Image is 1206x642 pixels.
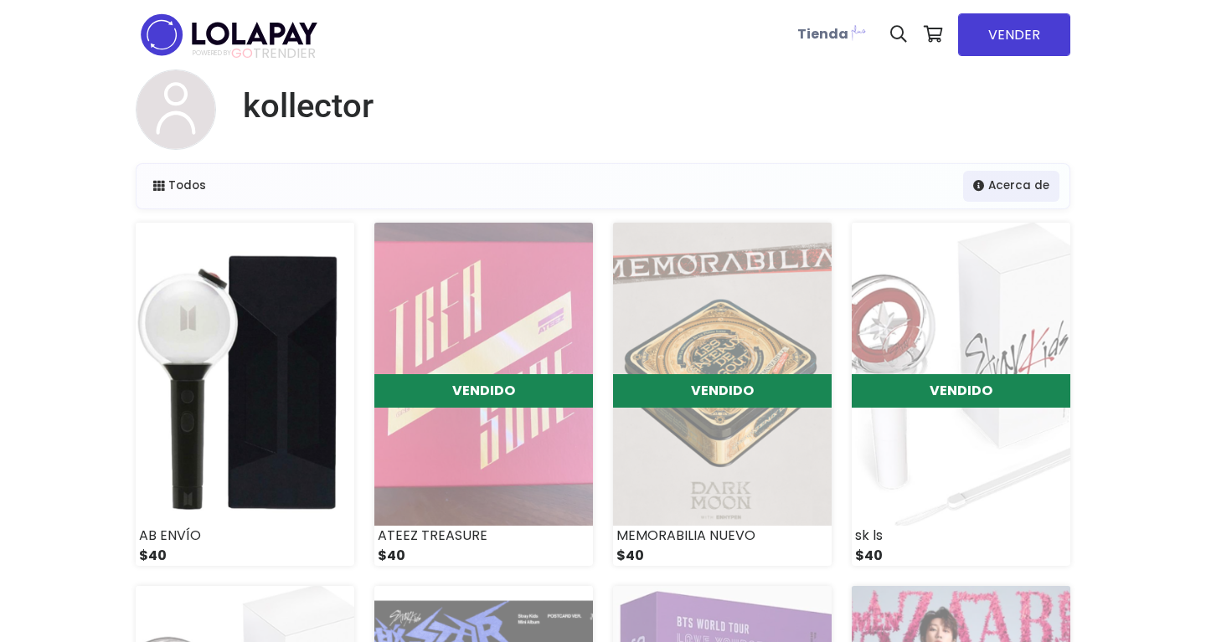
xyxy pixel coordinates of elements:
[136,546,354,566] div: $40
[231,44,253,63] span: GO
[958,13,1070,56] a: VENDER
[136,223,354,526] img: small_1729106646161.png
[374,374,593,408] div: VENDIDO
[852,546,1070,566] div: $40
[374,546,593,566] div: $40
[797,24,848,44] b: Tienda
[613,546,832,566] div: $40
[613,374,832,408] div: VENDIDO
[848,22,868,42] img: Lolapay Plus
[852,223,1070,566] a: VENDIDO sk ls $40
[136,526,354,546] div: AB ENVÍO
[229,86,374,126] a: kollector
[374,223,593,566] a: VENDIDO ATEEZ TREASURE $40
[193,46,316,61] span: TRENDIER
[136,8,322,61] img: logo
[243,86,374,126] h1: kollector
[136,223,354,566] a: AB ENVÍO $40
[193,49,231,58] span: POWERED BY
[852,374,1070,408] div: VENDIDO
[963,171,1059,201] a: Acerca de
[136,69,216,150] img: avatar-default.svg
[852,223,1070,526] img: small_1722895402349.png
[613,526,832,546] div: MEMORABILIA NUEVO
[143,171,216,201] a: Todos
[852,526,1070,546] div: sk ls
[613,223,832,526] img: small_1723134498415.png
[374,223,593,526] img: small_1724376037294.png
[374,526,593,546] div: ATEEZ TREASURE
[613,223,832,566] a: VENDIDO MEMORABILIA NUEVO $40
